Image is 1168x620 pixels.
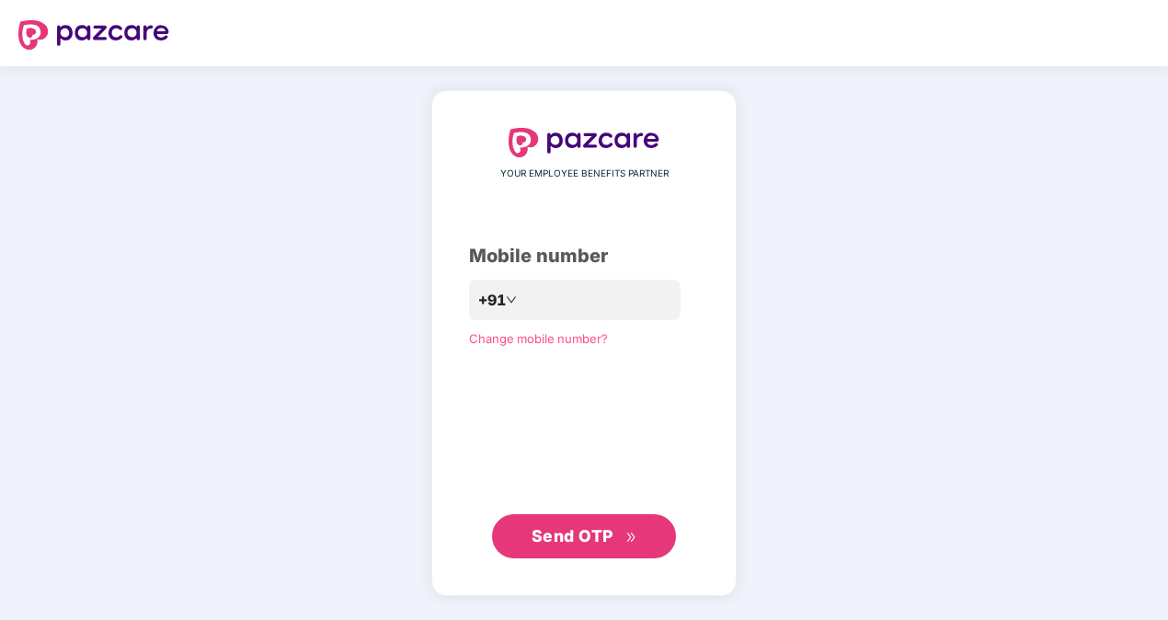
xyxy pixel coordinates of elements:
[18,20,169,50] img: logo
[532,526,613,545] span: Send OTP
[492,514,676,558] button: Send OTPdouble-right
[478,289,506,312] span: +91
[469,242,699,270] div: Mobile number
[506,294,517,305] span: down
[509,128,659,157] img: logo
[469,331,608,346] a: Change mobile number?
[625,532,637,544] span: double-right
[500,166,669,181] span: YOUR EMPLOYEE BENEFITS PARTNER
